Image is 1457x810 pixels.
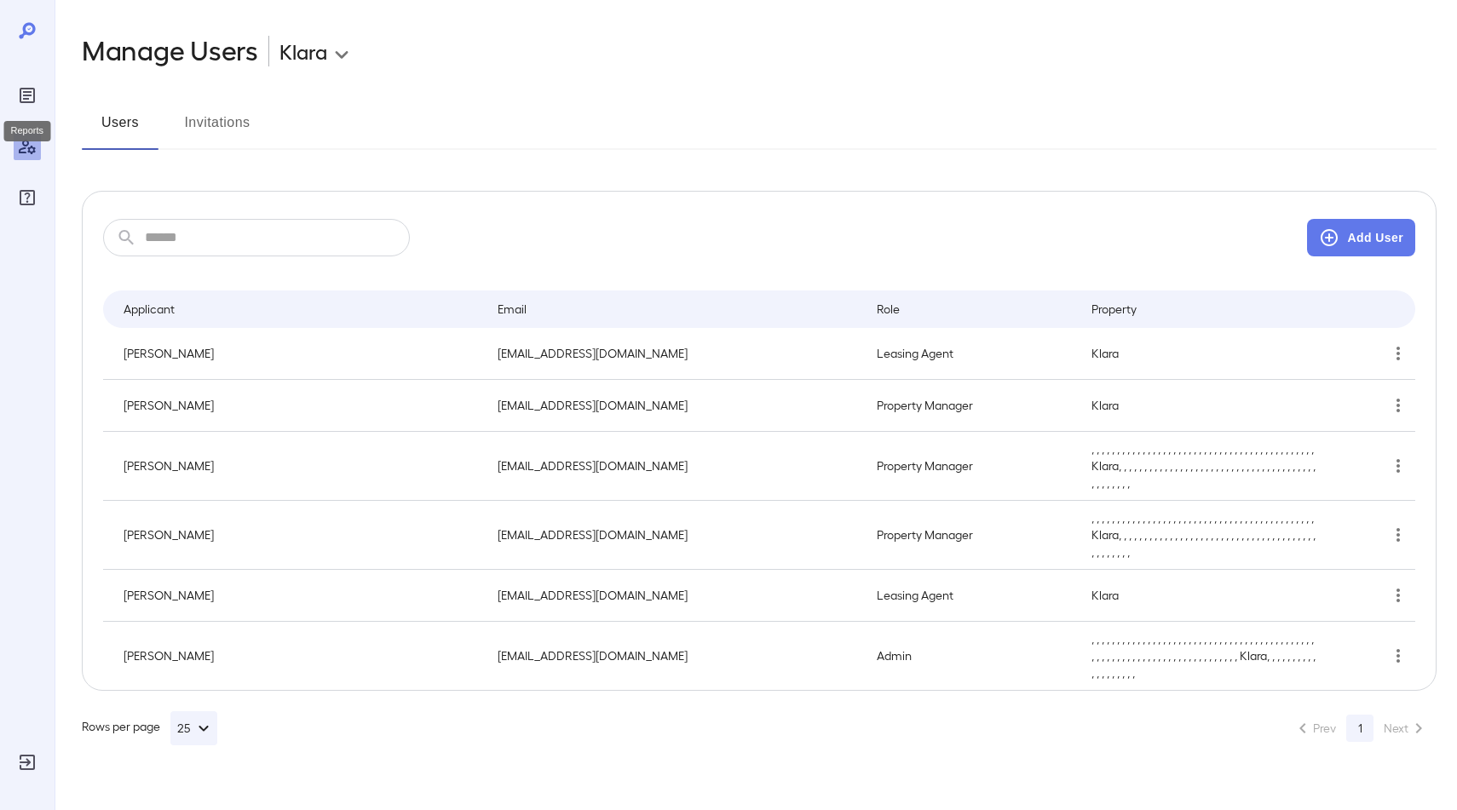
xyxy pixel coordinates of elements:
th: Applicant [103,290,484,328]
p: Klara [279,37,327,65]
p: [EMAIL_ADDRESS][DOMAIN_NAME] [498,526,849,543]
p: [PERSON_NAME] [124,345,470,362]
p: Property Manager [877,397,1065,414]
p: [EMAIL_ADDRESS][DOMAIN_NAME] [498,647,849,664]
div: Rows per page [82,711,217,745]
button: Users [82,109,158,150]
div: FAQ [14,184,41,211]
button: Invitations [179,109,256,150]
p: , , , , , , , , , , , , , , , , , , , , , , , , , , , , , , , , , , , , , , , , , , , , Klara, , ... [1091,509,1318,560]
p: [PERSON_NAME] [124,647,470,664]
p: [EMAIL_ADDRESS][DOMAIN_NAME] [498,587,849,604]
p: Klara [1091,345,1318,362]
p: Leasing Agent [877,587,1065,604]
p: Property Manager [877,526,1065,543]
div: Reports [14,82,41,109]
p: [PERSON_NAME] [124,526,470,543]
table: simple table [103,290,1415,690]
button: Add User [1307,219,1415,256]
h2: Manage Users [82,34,258,68]
p: Admin [877,647,1065,664]
p: [EMAIL_ADDRESS][DOMAIN_NAME] [498,397,849,414]
p: Property Manager [877,457,1065,474]
p: Klara [1091,397,1318,414]
div: Log Out [14,749,41,776]
p: , , , , , , , , , , , , , , , , , , , , , , , , , , , , , , , , , , , , , , , , , , , , Klara, , ... [1091,440,1318,491]
th: Email [484,290,862,328]
p: Leasing Agent [877,345,1065,362]
p: , , , , , , , , , , , , , , , , , , , , , , , , , , , , , , , , , , , , , , , , , , , , , , , , ,... [1091,630,1318,681]
p: [EMAIL_ADDRESS][DOMAIN_NAME] [498,345,849,362]
nav: pagination navigation [1285,715,1437,742]
p: Klara [1091,587,1318,604]
div: Reports [4,121,51,141]
button: page 1 [1346,715,1373,742]
th: Property [1078,290,1332,328]
p: [PERSON_NAME] [124,457,470,474]
button: 25 [170,711,217,745]
p: [PERSON_NAME] [124,397,470,414]
div: Manage Users [14,133,41,160]
p: [EMAIL_ADDRESS][DOMAIN_NAME] [498,457,849,474]
p: [PERSON_NAME] [124,587,470,604]
th: Role [863,290,1079,328]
